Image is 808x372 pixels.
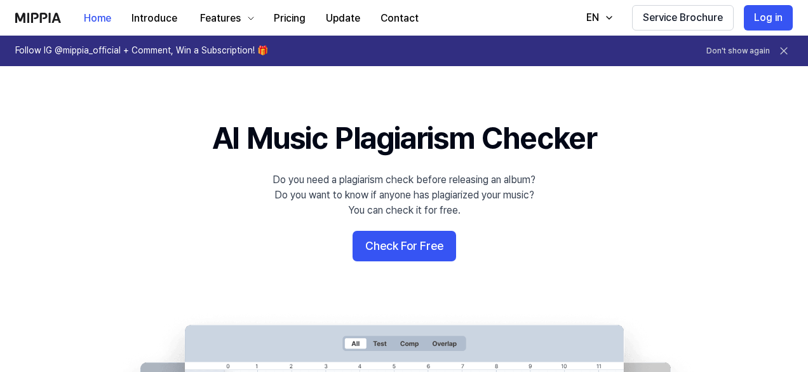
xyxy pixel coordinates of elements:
[744,5,793,31] button: Log in
[574,5,622,31] button: EN
[74,1,121,36] a: Home
[212,117,596,160] h1: AI Music Plagiarism Checker
[316,1,370,36] a: Update
[370,6,429,31] button: Contact
[198,11,243,26] div: Features
[15,45,268,57] h1: Follow IG @mippia_official + Comment, Win a Subscription! 🎁
[74,6,121,31] button: Home
[584,10,602,25] div: EN
[353,231,456,261] button: Check For Free
[316,6,370,31] button: Update
[632,5,734,31] button: Service Brochure
[264,6,316,31] button: Pricing
[273,172,535,218] div: Do you need a plagiarism check before releasing an album? Do you want to know if anyone has plagi...
[15,13,61,23] img: logo
[121,6,187,31] button: Introduce
[187,6,264,31] button: Features
[706,46,770,57] button: Don't show again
